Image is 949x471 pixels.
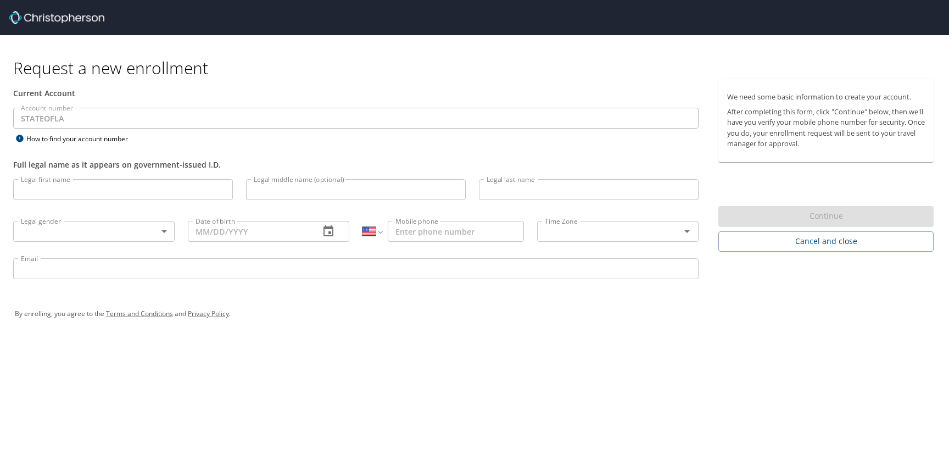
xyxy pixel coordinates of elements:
[13,159,699,170] div: Full legal name as it appears on government-issued I.D.
[727,235,925,248] span: Cancel and close
[679,224,695,239] button: Open
[188,221,311,242] input: MM/DD/YYYY
[15,300,934,328] div: By enrolling, you agree to the and .
[727,107,925,149] p: After completing this form, click "Continue" below, then we'll have you verify your mobile phone ...
[718,231,934,252] button: Cancel and close
[13,221,175,242] div: ​
[106,309,173,318] a: Terms and Conditions
[188,309,229,318] a: Privacy Policy
[13,132,150,146] div: How to find your account number
[388,221,524,242] input: Enter phone number
[13,57,942,79] h1: Request a new enrollment
[727,92,925,102] p: We need some basic information to create your account.
[9,11,104,24] img: cbt logo
[13,87,699,99] div: Current Account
